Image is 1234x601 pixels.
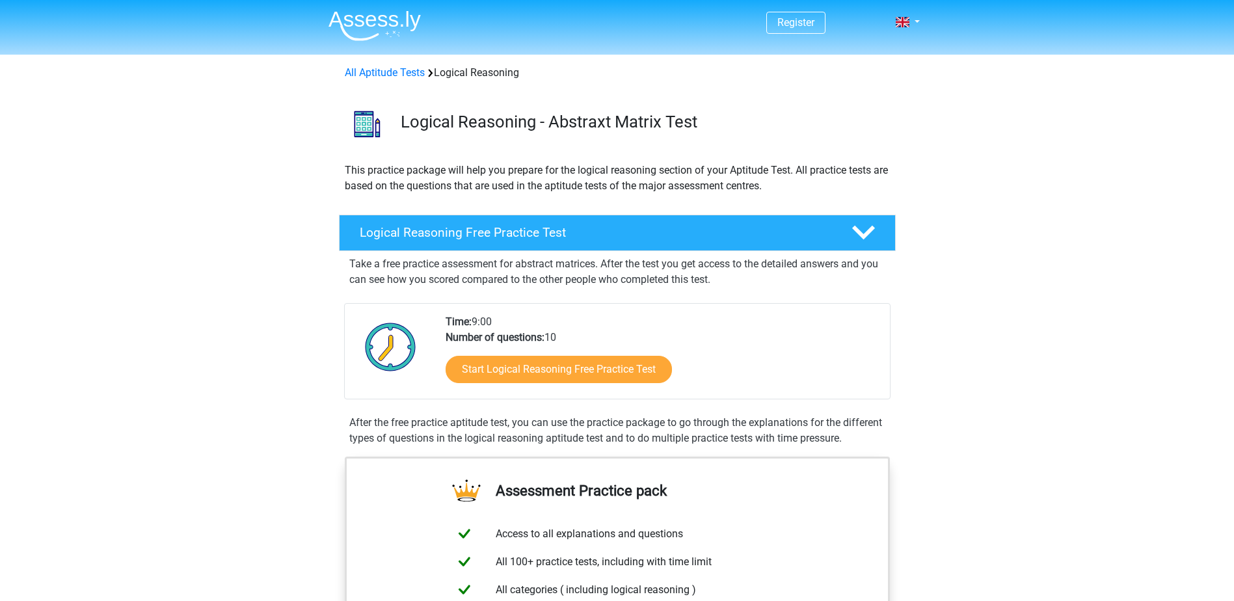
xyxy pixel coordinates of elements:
a: Start Logical Reasoning Free Practice Test [446,356,672,383]
h4: Logical Reasoning Free Practice Test [360,225,831,240]
div: Logical Reasoning [340,65,895,81]
img: Assessly [329,10,421,41]
img: logical reasoning [340,96,395,152]
div: 9:00 10 [436,314,889,399]
h3: Logical Reasoning - Abstraxt Matrix Test [401,112,885,132]
b: Number of questions: [446,331,544,343]
img: Clock [358,314,423,379]
a: All Aptitude Tests [345,66,425,79]
b: Time: [446,315,472,328]
div: After the free practice aptitude test, you can use the practice package to go through the explana... [344,415,891,446]
p: Take a free practice assessment for abstract matrices. After the test you get access to the detai... [349,256,885,287]
p: This practice package will help you prepare for the logical reasoning section of your Aptitude Te... [345,163,890,194]
a: Logical Reasoning Free Practice Test [334,215,901,251]
a: Register [777,16,814,29]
